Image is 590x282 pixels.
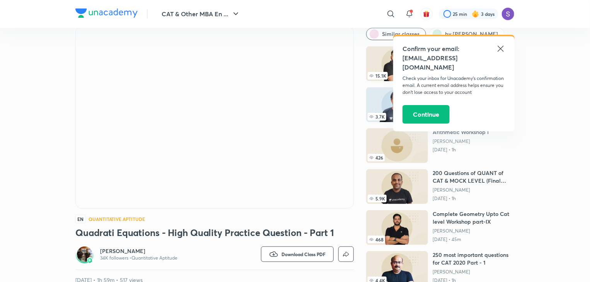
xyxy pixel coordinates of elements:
img: Sapara Premji [501,7,515,20]
h6: Arithmetic Workshop I [433,128,489,136]
span: EN [75,215,85,223]
span: 15.1K [368,72,388,80]
a: [PERSON_NAME] [433,187,515,193]
p: [DATE] • 1h [433,195,515,202]
h4: Quantitative Aptitude [89,217,145,221]
span: 468 [368,236,385,243]
a: [PERSON_NAME] [433,228,515,234]
a: Avatarbadge [75,245,94,263]
iframe: Class [76,27,353,208]
p: [DATE] • 45m [433,236,515,243]
p: [DATE] • 1h [433,147,489,153]
h3: Quadrati Equations - High Quality Practice Question - Part 1 [75,226,354,239]
a: [PERSON_NAME] [433,138,489,144]
span: 5.9K [368,195,387,202]
img: badge [87,258,92,263]
button: Similar classes [366,28,426,40]
button: Download Class PDF [261,246,334,262]
span: 3.7K [368,113,386,121]
span: by Ronakkumar Shah [445,30,498,38]
img: streak [472,10,479,18]
button: CAT & Other MBA En ... [157,6,245,22]
img: avatar [423,10,430,17]
span: Download Class PDF [281,251,326,257]
span: Similar classes [382,30,419,38]
h5: [EMAIL_ADDRESS][DOMAIN_NAME] [402,53,505,72]
img: Company Logo [75,8,138,18]
h6: 250 most important questions for CAT 2020 Part - 1 [433,251,515,267]
a: [PERSON_NAME] [100,247,177,255]
button: by Ronakkumar Shah [429,28,505,40]
p: Check your inbox for Unacademy’s confirmation email. A current email address helps ensure you don... [402,75,505,96]
p: 34K followers • Quantitative Aptitude [100,255,177,261]
a: [PERSON_NAME] [433,269,515,275]
a: Company Logo [75,8,138,20]
h6: Complete Geometry Upto Cat level Workshop part-IX [433,210,515,226]
h5: Confirm your email: [402,44,505,53]
span: 426 [368,154,385,161]
h6: 200 Questions of QUANT of CAT & MOCK LEVEL (Final Touch before CAT) - Part I [433,169,515,185]
button: avatar [420,8,433,20]
button: Continue [402,105,450,124]
img: Avatar [77,246,92,262]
